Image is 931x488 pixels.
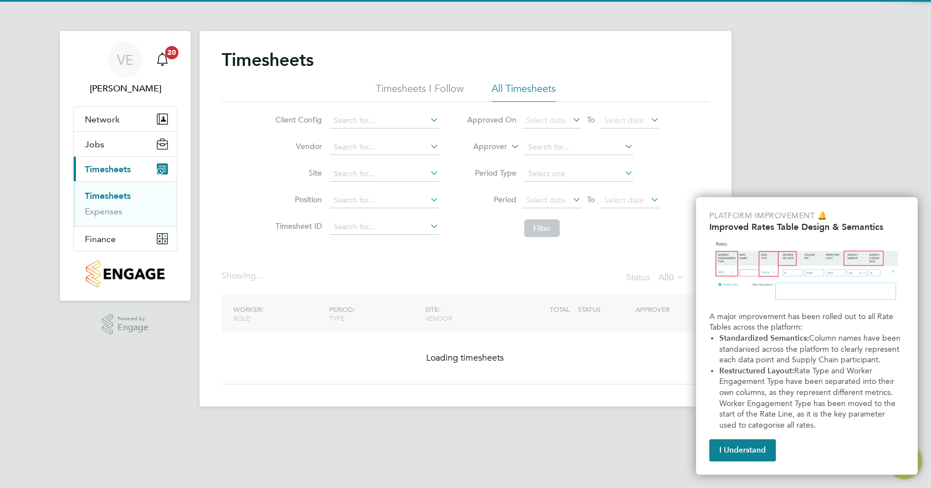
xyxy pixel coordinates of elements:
label: Vendor [272,141,322,151]
span: Powered by [117,314,149,323]
a: Timesheets [85,191,131,201]
div: Improved Rate Table Semantics [696,197,918,475]
input: Search for... [524,140,633,155]
span: Select date [604,195,644,205]
strong: Restructured Layout: [719,366,794,376]
label: Timesheet ID [272,221,322,231]
span: Jobs [85,139,104,150]
label: Approver [457,141,507,152]
a: Go to home page [73,260,177,287]
li: All Timesheets [492,82,556,102]
label: Client Config [272,115,322,125]
span: VE [117,53,134,67]
label: Position [272,194,322,204]
span: Network [85,114,120,125]
img: Updated Rates Table Design & Semantics [709,237,904,307]
img: countryside-properties-logo-retina.png [86,260,164,287]
span: 20 [165,46,178,59]
span: Engage [117,323,149,332]
label: Site [272,168,322,178]
strong: Standardized Semantics: [719,333,809,343]
span: 0 [669,272,674,283]
input: Search for... [330,219,439,235]
p: A major improvement has been rolled out to all Rate Tables across the platform: [709,311,904,333]
a: Go to account details [73,42,177,95]
span: To [584,112,598,127]
input: Search for... [330,140,439,155]
input: Select one [524,166,633,182]
a: Expenses [85,206,122,217]
li: Timesheets I Follow [376,82,464,102]
div: Status [626,270,687,286]
input: Search for... [330,193,439,208]
span: To [584,192,598,207]
p: Platform Improvement 🔔 [709,210,904,222]
button: Filter [524,219,560,237]
label: Period Type [467,168,516,178]
span: Finance [85,234,116,244]
input: Search for... [330,166,439,182]
div: Showing [222,270,265,282]
label: Period [467,194,516,204]
h2: Improved Rates Table Design & Semantics [709,222,904,232]
span: Vithusha Easwaran [73,82,177,95]
label: Approved On [467,115,516,125]
h2: Timesheets [222,49,314,71]
label: All [658,272,685,283]
input: Search for... [330,113,439,129]
span: Rate Type and Worker Engagement Type have been separated into their own columns, as they represen... [719,366,898,430]
button: I Understand [709,439,776,461]
span: ... [256,270,263,281]
span: Select date [526,195,566,205]
nav: Main navigation [60,31,191,301]
span: Column names have been standarised across the platform to clearly represent each data point and S... [719,333,903,364]
span: Select date [526,115,566,125]
span: Timesheets [85,164,131,174]
span: Select date [604,115,644,125]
